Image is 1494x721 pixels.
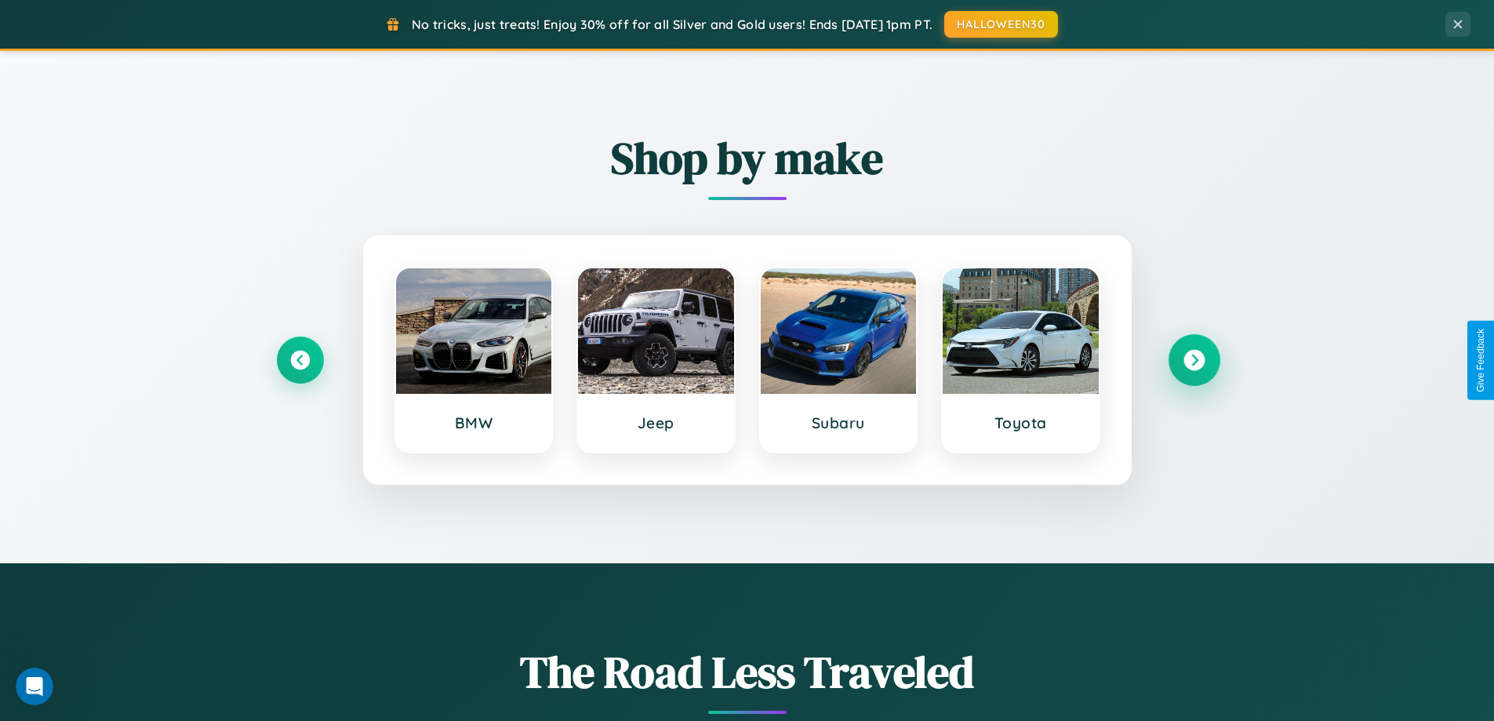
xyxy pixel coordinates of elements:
h3: Toyota [958,413,1083,432]
h1: The Road Less Traveled [277,642,1218,702]
h2: Shop by make [277,128,1218,188]
h3: Subaru [776,413,901,432]
span: No tricks, just treats! Enjoy 30% off for all Silver and Gold users! Ends [DATE] 1pm PT. [412,16,932,32]
div: Give Feedback [1475,329,1486,392]
h3: BMW [412,413,536,432]
button: HALLOWEEN30 [944,11,1058,38]
h3: Jeep [594,413,718,432]
iframe: Intercom live chat [16,668,53,705]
